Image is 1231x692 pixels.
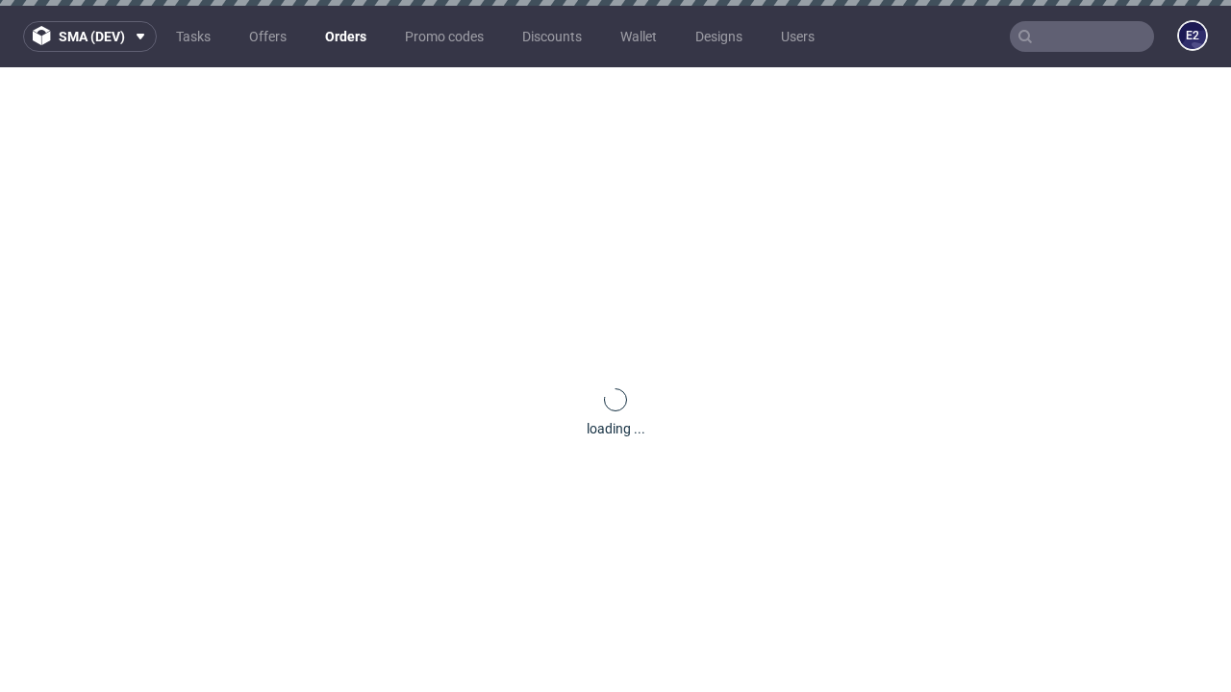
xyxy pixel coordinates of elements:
[238,21,298,52] a: Offers
[609,21,668,52] a: Wallet
[587,419,645,438] div: loading ...
[684,21,754,52] a: Designs
[164,21,222,52] a: Tasks
[23,21,157,52] button: sma (dev)
[511,21,593,52] a: Discounts
[769,21,826,52] a: Users
[314,21,378,52] a: Orders
[59,30,125,43] span: sma (dev)
[393,21,495,52] a: Promo codes
[1179,22,1206,49] figcaption: e2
